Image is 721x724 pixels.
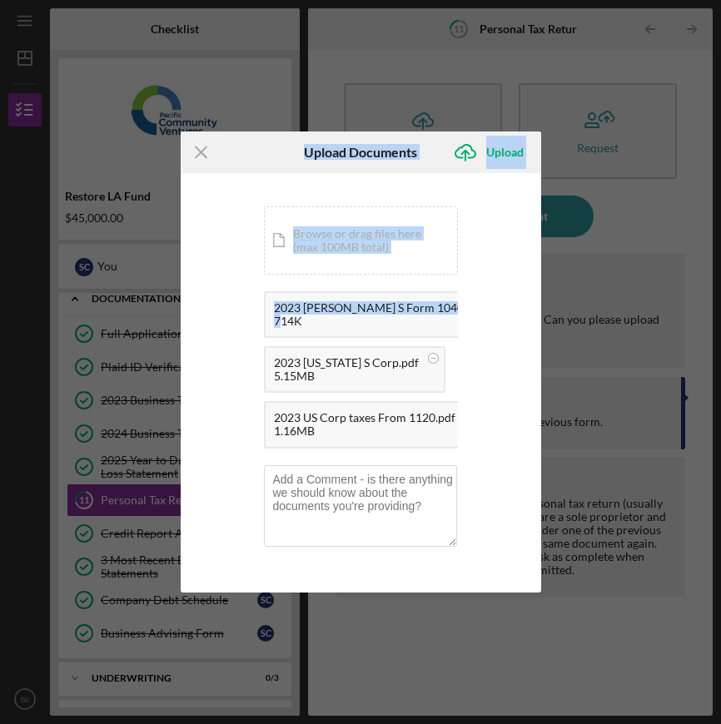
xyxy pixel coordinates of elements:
div: Upload [486,136,524,169]
div: 714K [274,315,482,328]
div: 2023 [US_STATE] S Corp.pdf [274,356,419,369]
div: 2023 [PERSON_NAME] S Form 1040 Individual Tax Return_Records.pdf [274,301,482,315]
div: 5.15MB [274,369,419,383]
button: Upload [445,136,540,169]
div: 2023 US Corp taxes From 1120.pdf [274,411,455,424]
div: 1.16MB [274,424,455,438]
h6: Upload Documents [304,145,417,160]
